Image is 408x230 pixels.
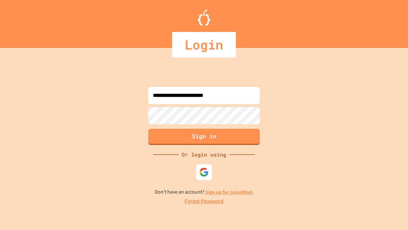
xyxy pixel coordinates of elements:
div: Or login using [178,151,229,158]
iframe: chat widget [381,204,402,224]
img: Logo.svg [198,10,210,26]
div: Login [172,32,236,57]
a: Sign up for JuiceMind. [205,189,254,195]
img: google-icon.svg [199,167,209,177]
p: Don't have an account? [155,188,254,196]
a: Forgot Password [185,198,223,205]
button: Sign in [148,129,260,145]
iframe: chat widget [355,177,402,204]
